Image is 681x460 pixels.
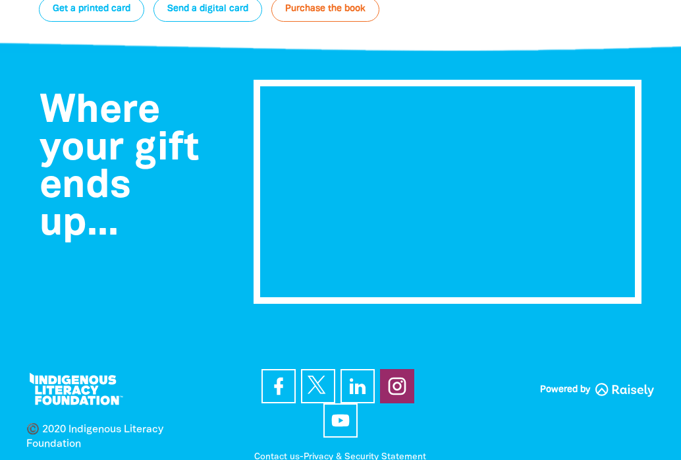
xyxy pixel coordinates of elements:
[40,94,199,243] span: Where your gift ends up...
[26,422,218,452] p: ©️ 2020 Indigenous Literacy Foundation
[323,403,358,438] a: Find us on YouTube
[261,369,296,403] a: Visit our facebook page
[340,369,375,403] a: Find us on Linkedin
[260,86,635,297] iframe: undefined-video
[380,369,414,403] a: Find us on Instagram
[540,384,655,397] a: Powered by
[301,369,335,403] a: Find us on Twitter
